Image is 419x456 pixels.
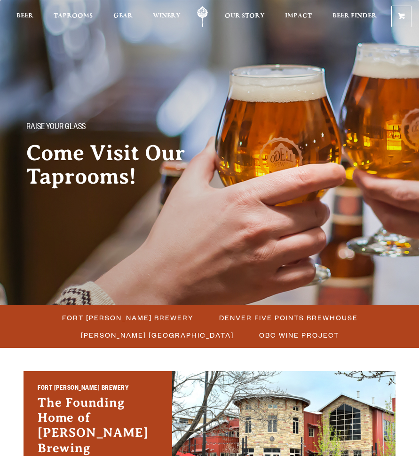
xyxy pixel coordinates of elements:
a: [PERSON_NAME] [GEOGRAPHIC_DATA] [75,328,238,342]
span: Winery [153,12,181,20]
a: Beer Finder [332,6,377,27]
span: Gear [113,12,133,20]
a: OBC Wine Project [253,328,344,342]
span: Our Story [225,12,265,20]
span: OBC Wine Project [259,328,339,342]
a: Taprooms [54,6,93,27]
a: Fort [PERSON_NAME] Brewery [57,311,198,325]
span: Beer [16,12,33,20]
span: Beer Finder [332,12,377,20]
span: [PERSON_NAME] [GEOGRAPHIC_DATA] [81,328,234,342]
a: Impact [285,6,312,27]
a: Odell Home [190,6,214,27]
span: Fort [PERSON_NAME] Brewery [63,311,194,325]
a: Our Story [225,6,265,27]
span: Denver Five Points Brewhouse [219,311,358,325]
a: Denver Five Points Brewhouse [213,311,363,325]
h2: Come Visit Our Taprooms! [26,141,229,188]
h2: Fort [PERSON_NAME] Brewery [38,384,158,395]
a: Beer [16,6,33,27]
span: Raise your glass [26,122,86,134]
a: Gear [113,6,133,27]
span: Taprooms [54,12,93,20]
a: Winery [153,6,181,27]
span: Impact [285,12,312,20]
